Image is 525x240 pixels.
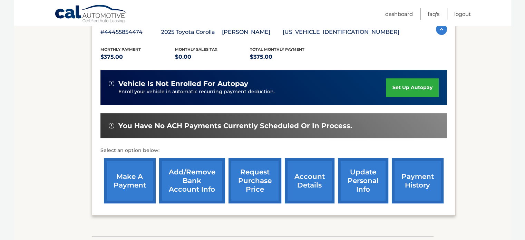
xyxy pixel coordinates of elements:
span: vehicle is not enrolled for autopay [118,79,248,88]
p: Enroll your vehicle in automatic recurring payment deduction. [118,88,386,96]
p: 2025 Toyota Corolla [161,27,222,37]
span: Monthly sales Tax [175,47,217,52]
p: [US_VEHICLE_IDENTIFICATION_NUMBER] [283,27,399,37]
a: make a payment [104,158,156,203]
span: Total Monthly Payment [250,47,304,52]
a: account details [285,158,334,203]
p: Select an option below: [100,146,447,155]
a: payment history [392,158,444,203]
p: $375.00 [100,52,175,62]
p: $0.00 [175,52,250,62]
p: #44455854474 [100,27,161,37]
a: Dashboard [385,8,413,20]
img: alert-white.svg [109,123,114,128]
img: accordion-active.svg [436,24,447,35]
img: alert-white.svg [109,81,114,86]
span: You have no ACH payments currently scheduled or in process. [118,122,352,130]
p: $375.00 [250,52,325,62]
a: update personal info [338,158,388,203]
p: [PERSON_NAME] [222,27,283,37]
a: Logout [454,8,471,20]
a: Cal Automotive [55,4,127,25]
a: request purchase price [229,158,281,203]
a: set up autopay [386,78,438,97]
span: Monthly Payment [100,47,141,52]
a: Add/Remove bank account info [159,158,225,203]
a: FAQ's [428,8,439,20]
